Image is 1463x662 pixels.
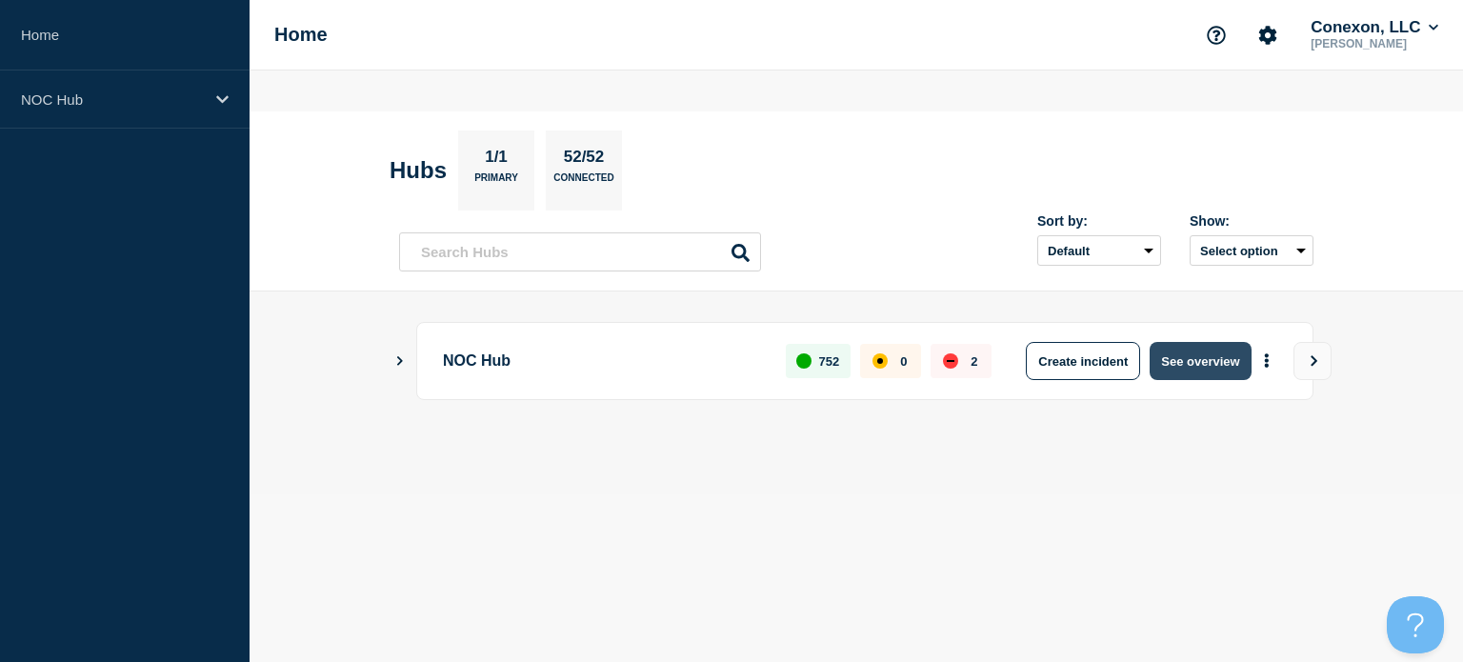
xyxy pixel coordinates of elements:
[1248,15,1288,55] button: Account settings
[1387,596,1444,653] iframe: Help Scout Beacon - Open
[943,353,958,369] div: down
[21,91,204,108] p: NOC Hub
[1037,213,1161,229] div: Sort by:
[819,354,840,369] p: 752
[1190,213,1313,229] div: Show:
[443,342,764,380] p: NOC Hub
[1293,342,1332,380] button: View
[1307,37,1442,50] p: [PERSON_NAME]
[1196,15,1236,55] button: Support
[395,354,405,369] button: Show Connected Hubs
[971,354,977,369] p: 2
[1190,235,1313,266] button: Select option
[274,24,328,46] h1: Home
[1150,342,1251,380] button: See overview
[1026,342,1140,380] button: Create incident
[390,157,447,184] h2: Hubs
[1037,235,1161,266] select: Sort by
[1254,344,1279,379] button: More actions
[872,353,888,369] div: affected
[478,148,515,172] p: 1/1
[900,354,907,369] p: 0
[1307,18,1442,37] button: Conexon, LLC
[556,148,611,172] p: 52/52
[399,232,761,271] input: Search Hubs
[796,353,812,369] div: up
[474,172,518,192] p: Primary
[553,172,613,192] p: Connected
